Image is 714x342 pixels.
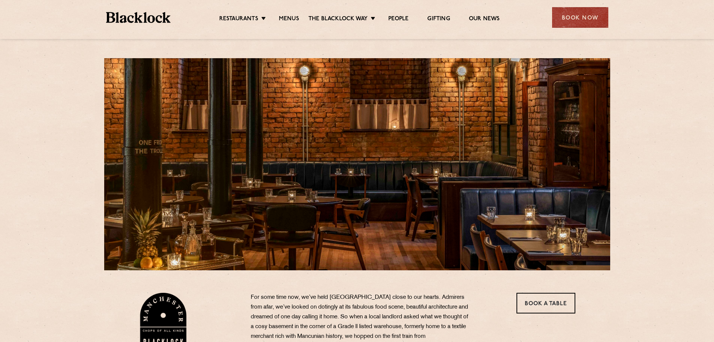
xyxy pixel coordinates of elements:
a: People [388,15,409,24]
a: Menus [279,15,299,24]
a: Gifting [427,15,450,24]
div: Book Now [552,7,608,28]
a: Restaurants [219,15,258,24]
a: Our News [469,15,500,24]
a: Book a Table [516,293,575,313]
img: BL_Textured_Logo-footer-cropped.svg [106,12,171,23]
a: The Blacklock Way [308,15,368,24]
